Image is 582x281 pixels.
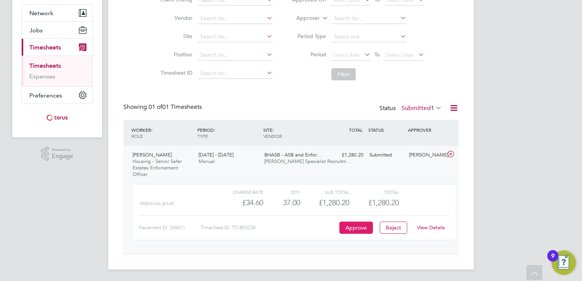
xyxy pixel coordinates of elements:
[300,187,349,196] div: Sub Total
[406,123,446,137] div: APPROVER
[140,201,174,206] span: Premium (£/HR)
[130,123,195,143] div: WORKER
[406,149,446,161] div: [PERSON_NAME]
[29,10,53,17] span: Network
[264,158,351,164] span: [PERSON_NAME] Specialist Recruitm…
[158,14,192,21] label: Vendor
[366,149,406,161] div: Submitted
[131,133,143,139] span: ROLE
[29,73,55,80] a: Expenses
[300,196,349,209] div: £1,280.20
[52,147,73,153] span: Powered by
[123,103,203,111] div: Showing
[133,158,182,177] span: Housing - Senior Safer Estates Enforcement Officer
[149,103,162,111] span: 01 of
[272,127,274,133] span: /
[327,149,366,161] div: £1,280.20
[149,103,202,111] span: 01 Timesheets
[331,13,406,24] input: Search for...
[22,22,93,38] button: Jobs
[29,27,43,34] span: Jobs
[401,104,442,112] label: Submitted
[198,68,273,79] input: Search for...
[44,112,70,124] img: torus-logo-retina.png
[380,222,407,234] button: Reject
[431,104,434,112] span: 1
[349,187,398,196] div: Total
[133,152,172,158] span: [PERSON_NAME]
[198,32,273,42] input: Search for...
[197,133,208,139] span: TYPE
[349,127,363,133] span: TOTAL
[552,251,576,275] button: Open Resource Center, 9 new notifications
[201,222,337,234] div: Timesheet ID: TS1803238
[41,147,74,161] a: Powered byEngage
[52,153,73,160] span: Engage
[198,13,273,24] input: Search for...
[331,32,406,42] input: Select one
[261,123,327,143] div: SITE
[292,51,326,58] label: Period
[333,51,360,58] span: Select date
[29,62,61,69] a: Timesheets
[214,196,263,209] div: £34.60
[22,39,93,56] button: Timesheets
[158,69,192,76] label: Timesheet ID
[29,44,61,51] span: Timesheets
[21,112,93,124] a: Go to home page
[22,56,93,86] div: Timesheets
[263,187,300,196] div: QTY
[151,127,152,133] span: /
[198,152,233,158] span: [DATE] - [DATE]
[195,123,261,143] div: PERIOD
[339,222,373,234] button: Approve
[214,127,215,133] span: /
[22,87,93,104] button: Preferences
[379,103,443,114] div: Status
[158,51,192,58] label: Position
[368,198,399,207] span: £1,280.20
[263,133,282,139] span: VENDOR
[417,224,445,231] a: View Details
[386,51,414,58] span: Select date
[263,196,300,209] div: 37.00
[264,152,322,158] span: BHASB - ASB and Enfor…
[158,33,192,40] label: Site
[139,222,201,234] div: Placement ID: 268671
[198,158,215,164] span: Manual
[22,5,93,21] button: Network
[198,50,273,61] input: Search for...
[292,33,326,40] label: Period Type
[551,256,555,266] div: 9
[372,49,382,59] span: To
[366,123,406,137] div: STATUS
[285,14,320,22] label: Approver
[214,187,263,196] div: Charge rate
[331,68,356,80] button: Filter
[29,92,62,99] span: Preferences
